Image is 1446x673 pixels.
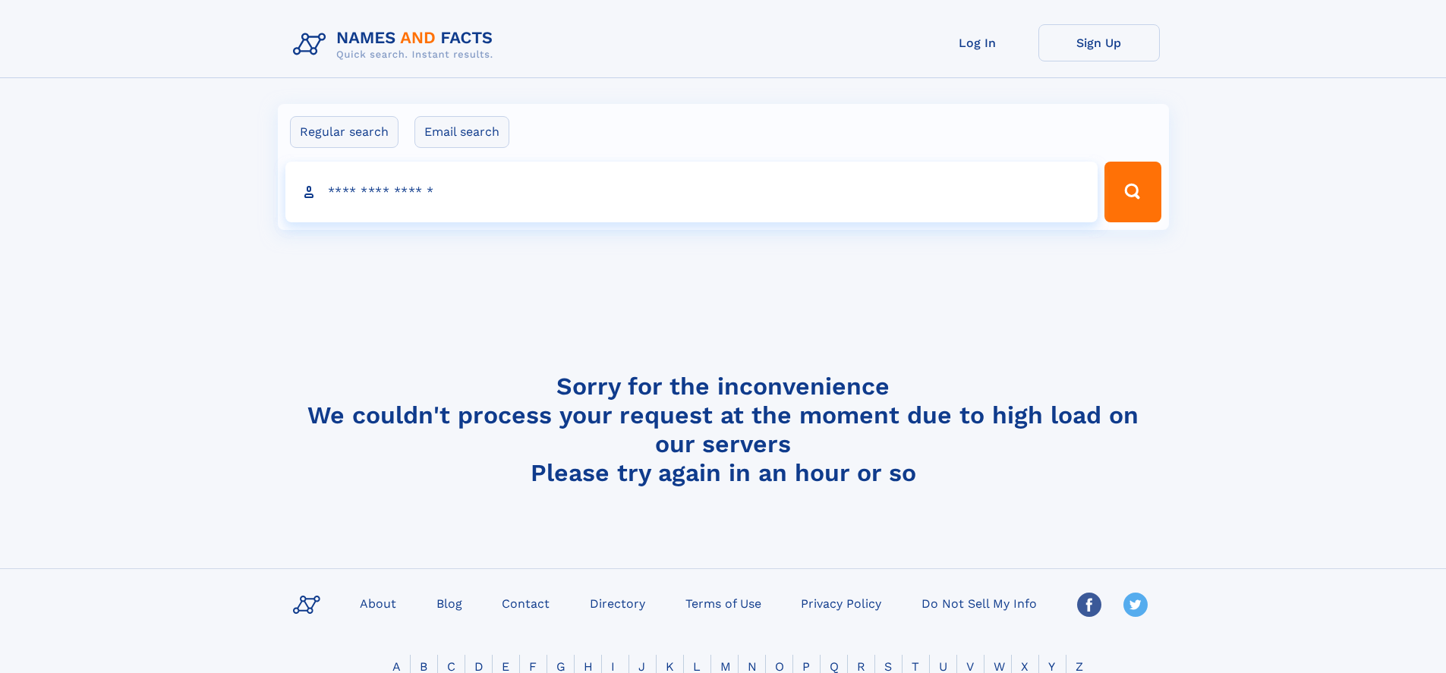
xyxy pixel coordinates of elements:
a: Log In [917,24,1038,61]
button: Search Button [1104,162,1161,222]
img: Twitter [1123,593,1148,617]
img: Logo Names and Facts [287,24,506,65]
a: Contact [496,592,556,614]
input: search input [285,162,1098,222]
a: Sign Up [1038,24,1160,61]
h4: Sorry for the inconvenience We couldn't process your request at the moment due to high load on ou... [287,372,1160,487]
a: About [354,592,402,614]
a: Do Not Sell My Info [915,592,1043,614]
a: Blog [430,592,468,614]
img: Facebook [1077,593,1101,617]
a: Privacy Policy [795,592,887,614]
label: Email search [414,116,509,148]
a: Directory [584,592,651,614]
a: Terms of Use [679,592,767,614]
label: Regular search [290,116,399,148]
